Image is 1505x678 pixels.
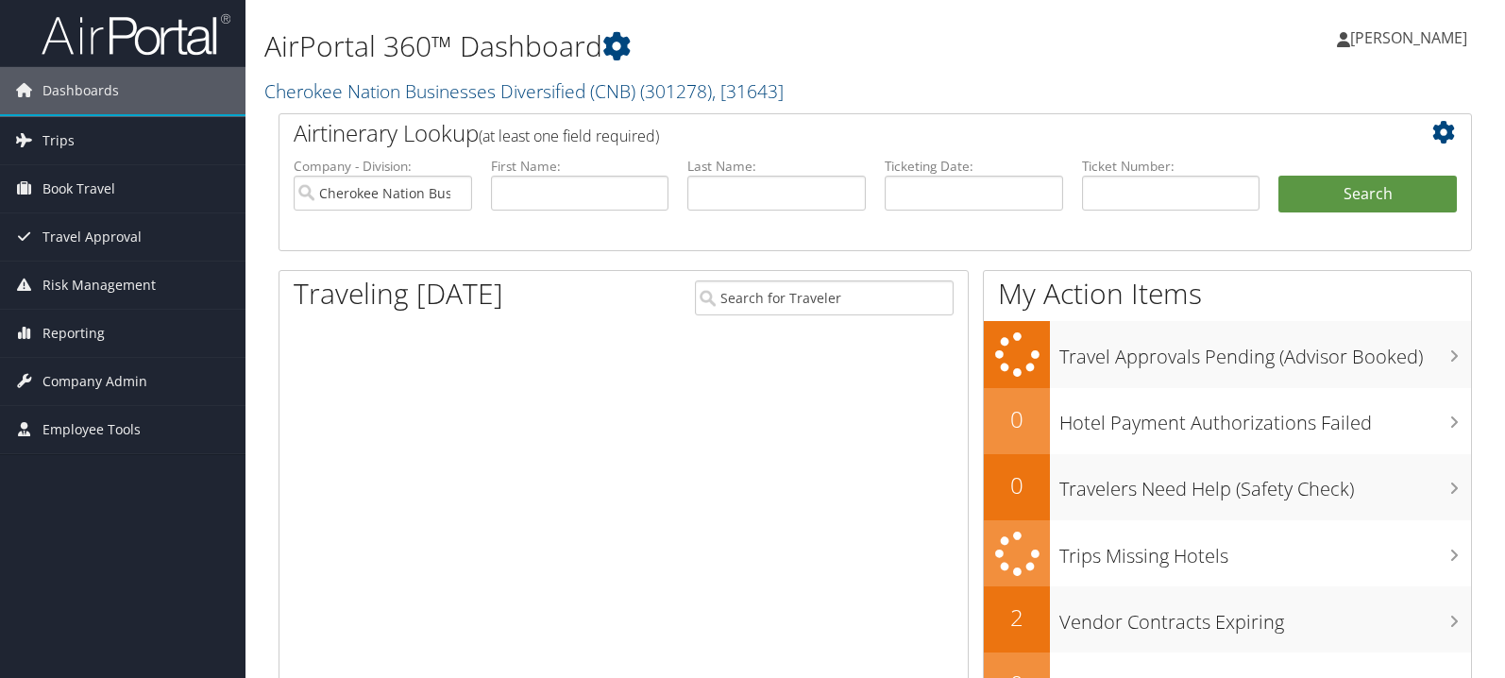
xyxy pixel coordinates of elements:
a: 2Vendor Contracts Expiring [984,586,1471,653]
span: Employee Tools [42,406,141,453]
h2: 2 [984,602,1050,634]
a: 0Travelers Need Help (Safety Check) [984,454,1471,520]
h2: 0 [984,469,1050,501]
h3: Hotel Payment Authorizations Failed [1059,400,1471,436]
span: , [ 31643 ] [712,78,784,104]
img: airportal-logo.png [42,12,230,57]
label: Ticket Number: [1082,157,1260,176]
input: Search for Traveler [695,280,954,315]
label: First Name: [491,157,669,176]
label: Ticketing Date: [885,157,1063,176]
h3: Vendor Contracts Expiring [1059,600,1471,636]
span: Travel Approval [42,213,142,261]
a: Travel Approvals Pending (Advisor Booked) [984,321,1471,388]
button: Search [1278,176,1457,213]
span: Reporting [42,310,105,357]
span: Company Admin [42,358,147,405]
span: ( 301278 ) [640,78,712,104]
h3: Trips Missing Hotels [1059,534,1471,569]
a: 0Hotel Payment Authorizations Failed [984,388,1471,454]
label: Last Name: [687,157,866,176]
h3: Travel Approvals Pending (Advisor Booked) [1059,334,1471,370]
h1: AirPortal 360™ Dashboard [264,26,1079,66]
label: Company - Division: [294,157,472,176]
h2: 0 [984,403,1050,435]
h3: Travelers Need Help (Safety Check) [1059,466,1471,502]
span: Dashboards [42,67,119,114]
a: [PERSON_NAME] [1337,9,1486,66]
h2: Airtinerary Lookup [294,117,1358,149]
span: (at least one field required) [479,126,659,146]
span: [PERSON_NAME] [1350,27,1467,48]
a: Cherokee Nation Businesses Diversified (CNB) [264,78,784,104]
span: Trips [42,117,75,164]
span: Risk Management [42,262,156,309]
h1: Traveling [DATE] [294,274,503,314]
h1: My Action Items [984,274,1471,314]
a: Trips Missing Hotels [984,520,1471,587]
span: Book Travel [42,165,115,212]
